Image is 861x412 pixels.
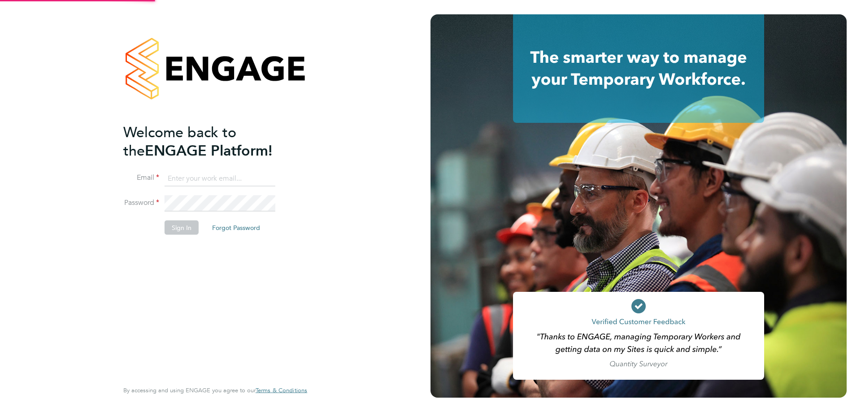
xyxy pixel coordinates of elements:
button: Sign In [165,221,199,235]
h2: ENGAGE Platform! [123,123,298,160]
a: Terms & Conditions [256,387,307,394]
input: Enter your work email... [165,170,275,186]
span: Welcome back to the [123,123,236,159]
span: By accessing and using ENGAGE you agree to our [123,386,307,394]
label: Password [123,198,159,208]
span: Terms & Conditions [256,386,307,394]
label: Email [123,173,159,182]
button: Forgot Password [205,221,267,235]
